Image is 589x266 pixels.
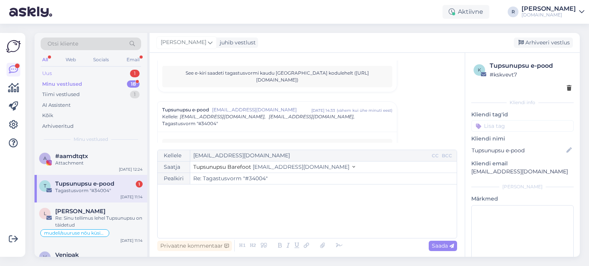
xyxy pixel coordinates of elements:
[6,39,21,54] img: Askly Logo
[158,162,190,173] div: Saatja
[162,106,209,113] span: Tupsunupsu e-pood
[490,70,571,79] div: # kskvevt7
[472,146,565,155] input: Lisa nimi
[136,181,143,188] div: 1
[42,80,82,88] div: Minu vestlused
[44,183,46,189] span: T
[55,153,88,160] span: #aamdtqtx
[48,40,78,48] span: Otsi kliente
[217,39,256,47] div: juhib vestlust
[55,180,114,187] span: Tupsunupsu e-pood
[337,108,392,113] div: ( vähem kui ühe minuti eest )
[42,70,52,77] div: Uus
[158,150,190,161] div: Kellele
[522,6,584,18] a: [PERSON_NAME][DOMAIN_NAME]
[180,114,266,119] span: [EMAIL_ADDRESS][DOMAIN_NAME],
[120,194,143,200] div: [DATE] 11:14
[41,55,49,65] div: All
[193,163,251,170] span: Tupsunupsu Barefoot
[253,163,349,170] span: [EMAIL_ADDRESS][DOMAIN_NAME]
[311,108,335,113] div: [DATE] 14:33
[162,66,392,87] div: See e-kiri saadeti tagastusvormi kaudu [GEOGRAPHIC_DATA] kodulehelt ([URL][DOMAIN_NAME])
[471,120,574,132] input: Lisa tag
[64,55,77,65] div: Web
[55,208,105,215] span: Liis Ella
[157,241,232,251] div: Privaatne kommentaar
[42,122,74,130] div: Arhiveeritud
[55,160,143,166] div: Attachment
[193,163,355,171] button: Tupsunupsu Barefoot [EMAIL_ADDRESS][DOMAIN_NAME]
[162,120,218,127] span: Tagastusvorm "#34004"
[471,195,574,203] p: Märkmed
[44,231,105,235] span: mudeli/suuruse nõu küsimine
[120,238,143,243] div: [DATE] 11:14
[508,7,518,17] div: R
[42,91,80,98] div: Tiimi vestlused
[471,168,574,176] p: [EMAIL_ADDRESS][DOMAIN_NAME]
[440,152,454,159] div: BCC
[471,183,574,190] div: [PERSON_NAME]
[158,173,190,184] div: Pealkiri
[490,61,571,70] div: Tupsunupsu e-pood
[190,150,430,161] input: Recepient...
[443,5,489,19] div: Aktiivne
[44,211,46,216] span: L
[130,70,140,77] div: 1
[42,101,71,109] div: AI Assistent
[522,6,576,12] div: [PERSON_NAME]
[514,38,573,48] div: Arhiveeri vestlus
[92,55,110,65] div: Socials
[432,242,454,249] span: Saada
[471,135,574,143] p: Kliendi nimi
[55,215,143,228] div: Re: Sinu tellimus lehel Tupsunupsu on täidetud
[42,112,53,119] div: Kõik
[269,114,355,119] span: [EMAIL_ADDRESS][DOMAIN_NAME],
[478,67,481,73] span: k
[430,152,440,159] div: CC
[471,160,574,168] p: Kliendi email
[162,114,178,119] span: Kellele :
[125,55,141,65] div: Email
[43,254,46,260] span: V
[212,106,311,113] span: [EMAIL_ADDRESS][DOMAIN_NAME]
[161,38,206,47] span: [PERSON_NAME]
[471,99,574,106] div: Kliendi info
[74,136,108,143] span: Minu vestlused
[55,251,79,258] span: Venipak
[55,187,143,194] div: Tagastusvorm "#34004"
[130,91,140,98] div: 1
[471,111,574,119] p: Kliendi tag'id
[522,12,576,18] div: [DOMAIN_NAME]
[43,155,47,161] span: a
[127,80,140,88] div: 18
[190,173,457,184] input: Write subject here...
[119,166,143,172] div: [DATE] 12:24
